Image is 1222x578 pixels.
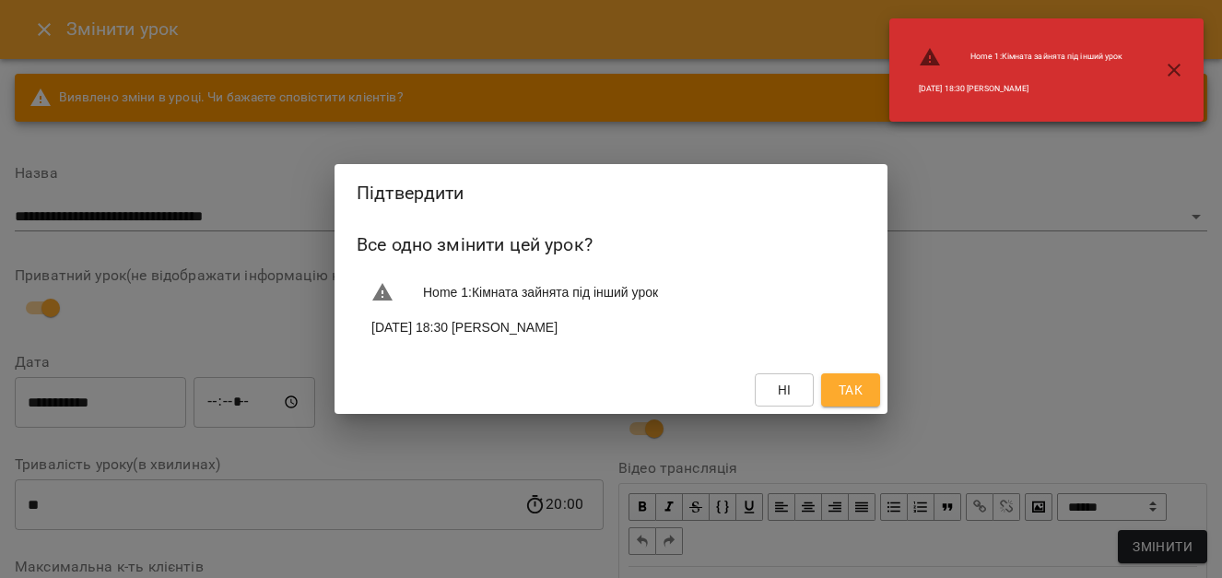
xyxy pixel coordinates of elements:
li: [DATE] 18:30 [PERSON_NAME] [357,311,865,344]
h6: Все одно змінити цей урок? [357,230,865,259]
h2: Підтвердити [357,179,865,207]
button: Ні [755,373,814,407]
button: Так [821,373,880,407]
li: [DATE] 18:30 [PERSON_NAME] [904,76,1137,102]
li: Home 1 : Кімната зайнята під інший урок [357,274,865,311]
li: Home 1 : Кімната зайнята під інший урок [904,39,1137,76]
span: Так [839,379,863,401]
span: Ні [778,379,792,401]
